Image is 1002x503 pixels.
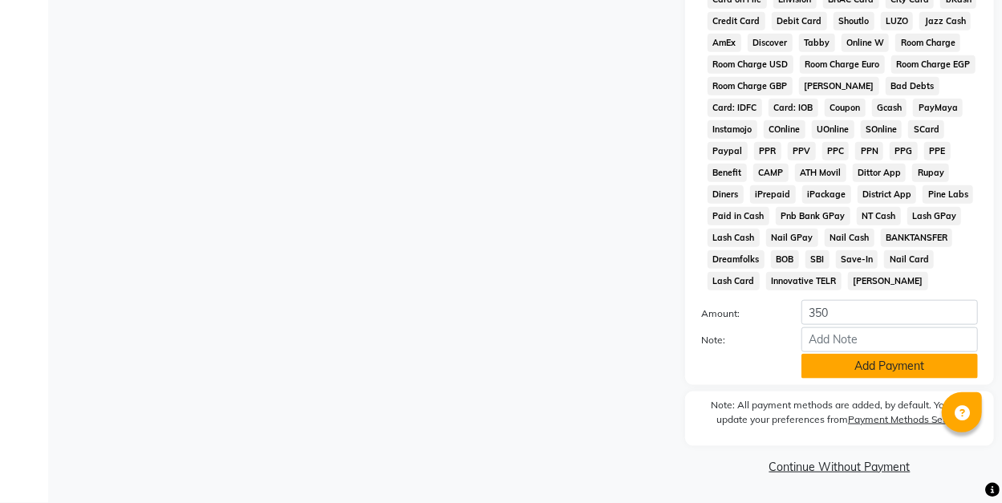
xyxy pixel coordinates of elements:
span: Nail GPay [766,229,818,247]
span: SOnline [861,120,903,139]
span: Rupay [912,164,949,182]
label: Note: All payment methods are added, by default. You can update your preferences from [701,398,978,433]
span: LUZO [881,12,914,30]
span: Coupon [825,99,866,117]
span: CAMP [753,164,789,182]
input: Amount [801,300,978,325]
span: BOB [771,250,799,269]
span: [PERSON_NAME] [799,77,879,95]
span: Discover [748,34,793,52]
span: AmEx [708,34,741,52]
span: Room Charge [895,34,960,52]
span: Paypal [708,142,748,160]
span: District App [858,185,917,204]
span: PPC [822,142,850,160]
span: iPrepaid [750,185,796,204]
span: Pnb Bank GPay [776,207,850,225]
span: PPV [788,142,816,160]
span: Card: IOB [769,99,818,117]
span: Paid in Cash [708,207,769,225]
label: Amount: [689,306,789,321]
span: Diners [708,185,744,204]
span: ATH Movil [795,164,846,182]
span: Dreamfolks [708,250,765,269]
span: Credit Card [708,12,765,30]
label: Payment Methods Setting [848,412,963,427]
span: SBI [805,250,830,269]
span: [PERSON_NAME] [848,272,928,290]
span: NT Cash [857,207,901,225]
span: SCard [908,120,944,139]
span: Nail Card [884,250,934,269]
span: UOnline [812,120,854,139]
input: Add Note [801,327,978,352]
span: Room Charge Euro [800,55,885,74]
span: PPR [754,142,781,160]
span: Jazz Cash [919,12,971,30]
span: Save-In [836,250,878,269]
span: Instamojo [708,120,757,139]
span: Dittor App [853,164,907,182]
span: BANKTANSFER [881,229,953,247]
span: Lash Card [708,272,760,290]
span: Nail Cash [825,229,874,247]
label: Note: [689,333,789,347]
span: PPG [890,142,918,160]
span: Room Charge USD [708,55,793,74]
span: Bad Debts [886,77,939,95]
span: PayMaya [913,99,963,117]
span: Tabby [799,34,835,52]
span: Benefit [708,164,747,182]
span: PPN [855,142,883,160]
span: Gcash [872,99,907,117]
span: iPackage [802,185,851,204]
span: Lash Cash [708,229,760,247]
span: COnline [764,120,805,139]
span: Debit Card [772,12,827,30]
span: PPE [924,142,951,160]
span: Shoutlo [834,12,874,30]
span: Card: IDFC [708,99,762,117]
span: Room Charge EGP [891,55,976,74]
span: Pine Labs [923,185,973,204]
button: Add Payment [801,354,978,379]
span: Room Charge GBP [708,77,793,95]
span: Online W [842,34,890,52]
span: Innovative TELR [766,272,842,290]
a: Continue Without Payment [688,459,991,476]
span: Lash GPay [907,207,962,225]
